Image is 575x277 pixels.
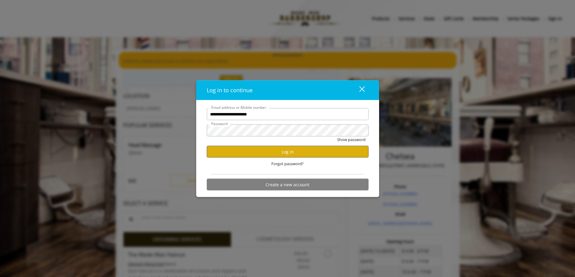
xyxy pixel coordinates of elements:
span: Log in to continue [207,87,253,94]
label: Email address or Mobile number [208,105,269,110]
label: Password [208,121,231,127]
input: Password [207,124,369,137]
button: Create a new account [207,179,369,190]
button: Show password [337,137,366,143]
button: close dialog [348,84,369,96]
span: Forgot password? [271,161,304,167]
div: close dialog [352,86,364,95]
input: Email address or Mobile number [207,108,369,120]
button: Log in [207,146,369,158]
